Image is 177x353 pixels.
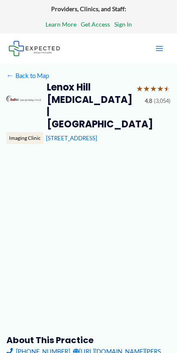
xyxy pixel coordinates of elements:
[136,81,143,96] span: ★
[47,81,130,130] h2: Lenox Hill [MEDICAL_DATA] | [GEOGRAPHIC_DATA]
[6,70,49,81] a: ←Back to Map
[150,39,168,57] button: Main menu toggle
[46,135,97,142] a: [STREET_ADDRESS]
[51,5,126,12] strong: Providers, Clinics, and Staff:
[46,19,76,30] a: Learn More
[164,81,171,96] span: ★
[157,81,164,96] span: ★
[6,335,171,346] h3: About this practice
[9,41,60,56] img: Expected Healthcare Logo - side, dark font, small
[6,72,14,79] span: ←
[145,96,152,106] span: 4.8
[150,81,157,96] span: ★
[154,96,171,106] span: (3,054)
[6,132,43,144] div: Imaging Clinic
[114,19,132,30] a: Sign In
[143,81,150,96] span: ★
[81,19,110,30] a: Get Access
